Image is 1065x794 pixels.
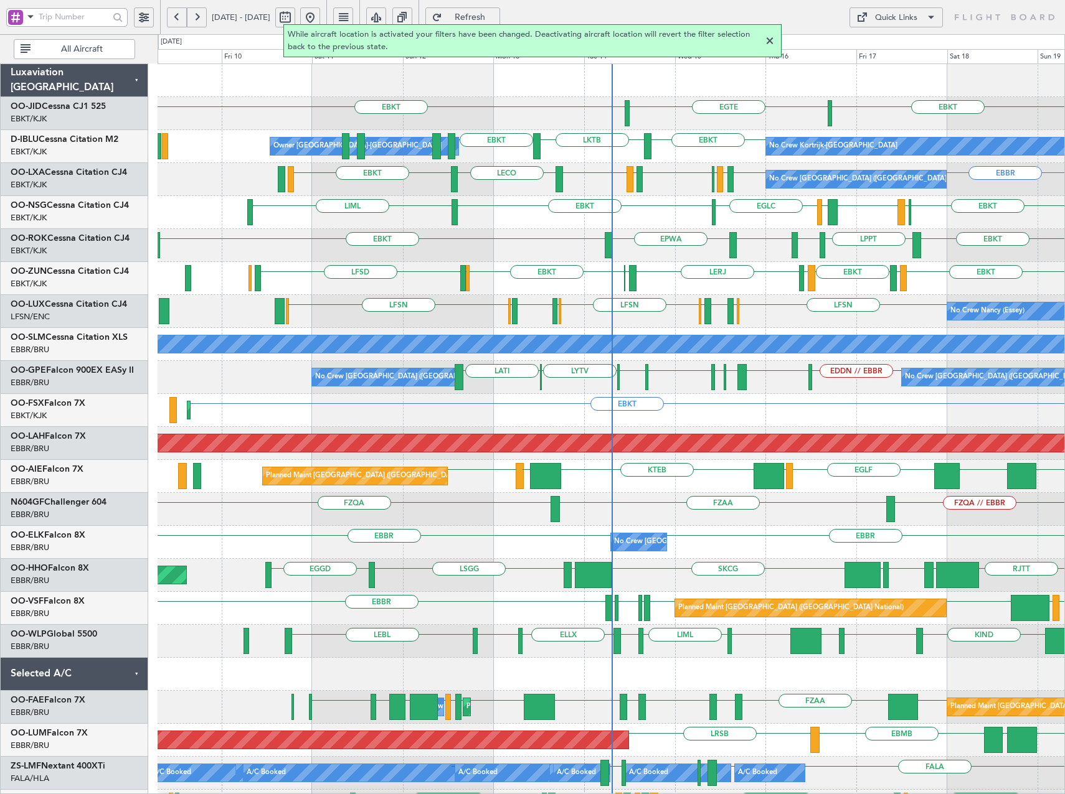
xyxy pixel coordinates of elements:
[769,137,897,156] div: No Crew Kortrijk-[GEOGRAPHIC_DATA]
[11,465,42,474] span: OO-AIE
[875,12,917,24] div: Quick Links
[247,764,286,782] div: A/C Booked
[11,729,47,737] span: OO-LUM
[11,476,49,487] a: EBBR/BRU
[11,564,89,572] a: OO-HHOFalcon 8X
[266,467,462,485] div: Planned Maint [GEOGRAPHIC_DATA] ([GEOGRAPHIC_DATA])
[212,12,270,23] span: [DATE] - [DATE]
[11,267,47,276] span: OO-ZUN
[11,267,129,276] a: OO-ZUNCessna Citation CJ4
[11,245,47,256] a: EBKT/KJK
[458,764,498,782] div: A/C Booked
[11,432,45,441] span: OO-LAH
[11,696,44,704] span: OO-FAE
[11,113,47,124] a: EBKT/KJK
[11,102,106,111] a: OO-JIDCessna CJ1 525
[11,641,49,652] a: EBBR/BRU
[425,7,500,27] button: Refresh
[557,764,596,782] div: A/C Booked
[11,366,46,375] span: OO-GPE
[11,465,83,474] a: OO-AIEFalcon 7X
[11,333,45,342] span: OO-SLM
[11,311,50,322] a: LFSN/ENC
[11,234,130,243] a: OO-ROKCessna Citation CJ4
[950,302,1025,320] div: No Crew Nancy (Essey)
[11,696,85,704] a: OO-FAEFalcon 7X
[11,300,127,309] a: OO-LUXCessna Citation CJ4
[11,344,49,355] a: EBBR/BRU
[315,368,524,386] div: No Crew [GEOGRAPHIC_DATA] ([GEOGRAPHIC_DATA] National)
[11,179,47,190] a: EBKT/KJK
[11,234,47,243] span: OO-ROK
[11,168,45,177] span: OO-LXA
[11,498,44,507] span: N604GF
[11,509,49,520] a: EBBR/BRU
[11,366,134,375] a: OO-GPEFalcon 900EX EASy II
[11,333,128,342] a: OO-SLMCessna Citation XLS
[11,201,47,210] span: OO-NSG
[466,698,575,716] div: Planned Maint Melsbroek Air Base
[11,740,49,751] a: EBBR/BRU
[11,564,48,572] span: OO-HHO
[11,630,97,638] a: OO-WLPGlobal 5500
[614,533,823,551] div: No Crew [GEOGRAPHIC_DATA] ([GEOGRAPHIC_DATA] National)
[11,762,41,770] span: ZS-LMF
[11,597,85,605] a: OO-VSFFalcon 8X
[11,278,47,289] a: EBKT/KJK
[11,377,49,388] a: EBBR/BRU
[11,542,49,553] a: EBBR/BRU
[11,443,49,454] a: EBBR/BRU
[11,432,86,441] a: OO-LAHFalcon 7X
[11,773,49,784] a: FALA/HLA
[11,102,42,111] span: OO-JID
[11,399,44,408] span: OO-FSX
[288,29,762,53] span: While aircraft location is activated your filters have been changed. Deactivating aircraft locati...
[629,764,668,782] div: A/C Booked
[273,137,442,156] div: Owner [GEOGRAPHIC_DATA]-[GEOGRAPHIC_DATA]
[11,608,49,619] a: EBBR/BRU
[445,13,496,22] span: Refresh
[39,7,109,26] input: Trip Number
[11,762,105,770] a: ZS-LMFNextant 400XTi
[11,168,127,177] a: OO-LXACessna Citation CJ4
[11,146,47,157] a: EBKT/KJK
[11,729,88,737] a: OO-LUMFalcon 7X
[11,300,45,309] span: OO-LUX
[769,170,978,189] div: No Crew [GEOGRAPHIC_DATA] ([GEOGRAPHIC_DATA] National)
[11,597,44,605] span: OO-VSF
[11,135,118,144] a: D-IBLUCessna Citation M2
[11,707,49,718] a: EBBR/BRU
[738,764,777,782] div: A/C Booked
[11,212,47,223] a: EBKT/KJK
[11,410,47,421] a: EBKT/KJK
[11,531,44,539] span: OO-ELK
[11,201,129,210] a: OO-NSGCessna Citation CJ4
[678,599,904,617] div: Planned Maint [GEOGRAPHIC_DATA] ([GEOGRAPHIC_DATA] National)
[11,399,85,408] a: OO-FSXFalcon 7X
[11,630,47,638] span: OO-WLP
[152,764,191,782] div: A/C Booked
[11,575,49,586] a: EBBR/BRU
[11,498,107,507] a: N604GFChallenger 604
[11,135,39,144] span: D-IBLU
[850,7,943,27] button: Quick Links
[11,531,85,539] a: OO-ELKFalcon 8X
